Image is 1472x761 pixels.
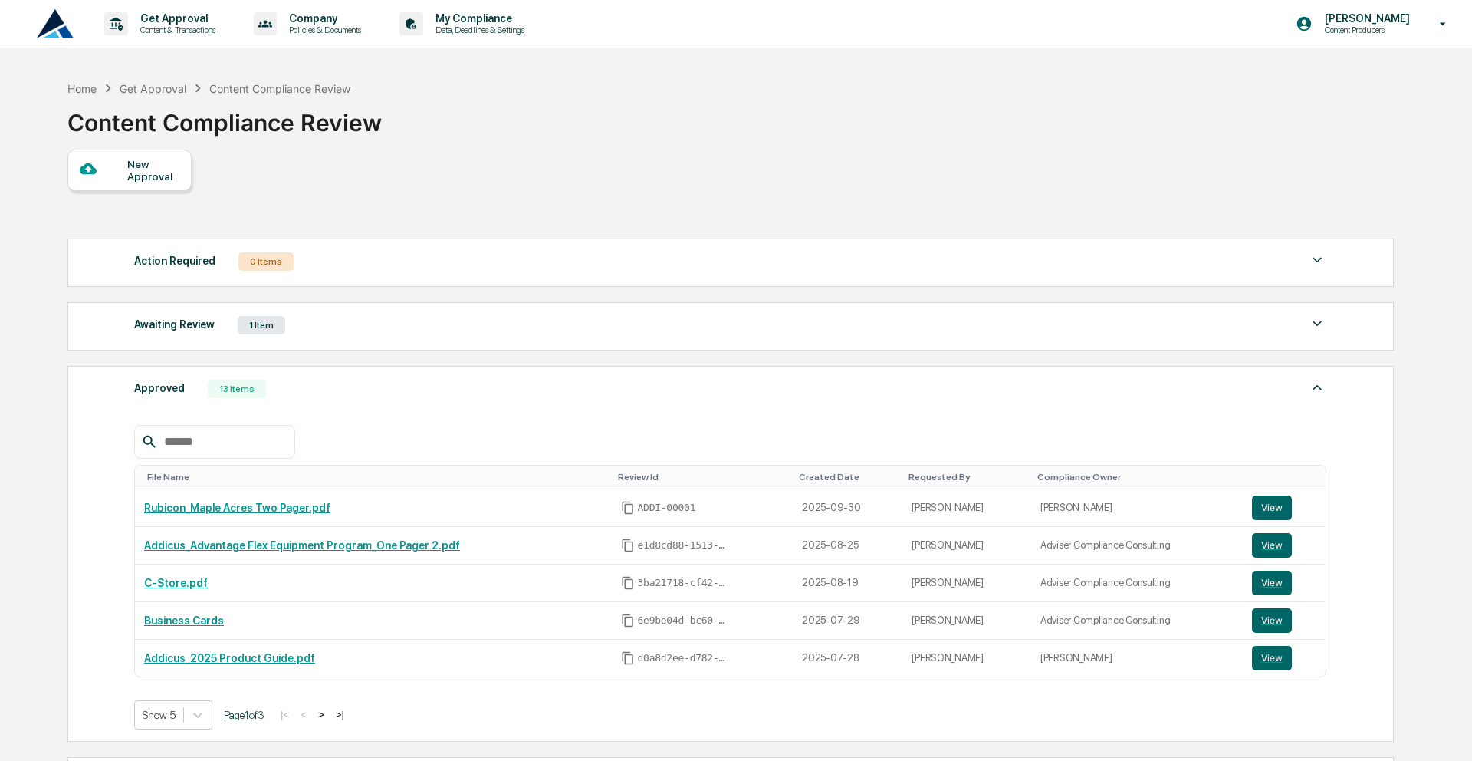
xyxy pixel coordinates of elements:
div: Toggle SortBy [1037,472,1237,483]
td: Adviser Compliance Consulting [1031,565,1243,602]
button: View [1252,571,1292,595]
span: ADDI-00001 [638,502,696,514]
td: [PERSON_NAME] [902,527,1031,565]
p: My Compliance [423,12,532,25]
span: Copy Id [621,651,635,665]
button: >| [331,708,349,721]
img: caret [1308,315,1326,333]
button: View [1252,608,1292,633]
iframe: Open customer support [1423,710,1464,752]
td: [PERSON_NAME] [902,565,1031,602]
td: [PERSON_NAME] [902,640,1031,677]
a: View [1252,608,1316,633]
span: 6e9be04d-bc60-4dd1-8d16-06e7cc97c87a [638,614,730,627]
img: caret [1308,378,1326,397]
span: Copy Id [621,576,635,590]
div: Content Compliance Review [67,97,382,137]
a: Rubicon_Maple Acres Two Pager.pdf [144,502,330,514]
div: Toggle SortBy [1255,472,1319,483]
a: Business Cards [144,614,224,627]
button: View [1252,646,1292,670]
span: Copy Id [621,614,635,628]
span: Copy Id [621,501,635,515]
div: 1 Item [238,316,285,334]
div: Awaiting Review [134,315,215,334]
p: Get Approval [128,12,223,25]
div: Toggle SortBy [799,472,896,483]
td: 2025-08-19 [793,565,902,602]
p: Content Producers [1313,25,1418,35]
a: C-Store.pdf [144,577,208,589]
a: View [1252,533,1316,558]
div: Toggle SortBy [909,472,1025,483]
div: Home [67,82,97,95]
td: 2025-07-29 [793,602,902,640]
span: 3ba21718-cf42-4785-a5f0-23e0a55bf5fd [638,577,730,589]
div: New Approval [127,158,179,183]
a: View [1252,646,1316,670]
button: > [314,708,329,721]
button: View [1252,496,1292,520]
div: Toggle SortBy [618,472,787,483]
span: Copy Id [621,539,635,552]
span: d0a8d2ee-d782-48c2-8c42-7116931bc2ae [638,652,730,664]
a: View [1252,571,1316,595]
span: e1d8cd88-1513-46f0-8219-edf972774b7e [638,539,730,552]
td: [PERSON_NAME] [902,489,1031,527]
button: |< [276,708,294,721]
button: < [296,708,311,721]
a: Addicus_Advantage Flex Equipment Program_One Pager 2.pdf [144,539,460,552]
div: 13 Items [208,380,266,398]
div: Toggle SortBy [147,472,606,483]
div: Action Required [134,251,215,271]
td: 2025-09-30 [793,489,902,527]
p: Data, Deadlines & Settings [423,25,532,35]
td: [PERSON_NAME] [1031,640,1243,677]
span: Page 1 of 3 [224,709,264,721]
a: View [1252,496,1316,520]
div: Approved [134,378,185,398]
td: 2025-08-25 [793,527,902,565]
p: Content & Transactions [128,25,223,35]
td: Adviser Compliance Consulting [1031,527,1243,565]
div: 0 Items [238,252,294,271]
img: caret [1308,251,1326,269]
p: Policies & Documents [277,25,369,35]
td: Adviser Compliance Consulting [1031,602,1243,640]
td: [PERSON_NAME] [1031,489,1243,527]
td: 2025-07-28 [793,640,902,677]
div: Get Approval [120,82,186,95]
p: Company [277,12,369,25]
p: [PERSON_NAME] [1313,12,1418,25]
div: Content Compliance Review [209,82,350,95]
td: [PERSON_NAME] [902,602,1031,640]
img: logo [37,9,74,38]
a: Addicus_2025 Product Guide.pdf [144,652,315,664]
button: View [1252,533,1292,558]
